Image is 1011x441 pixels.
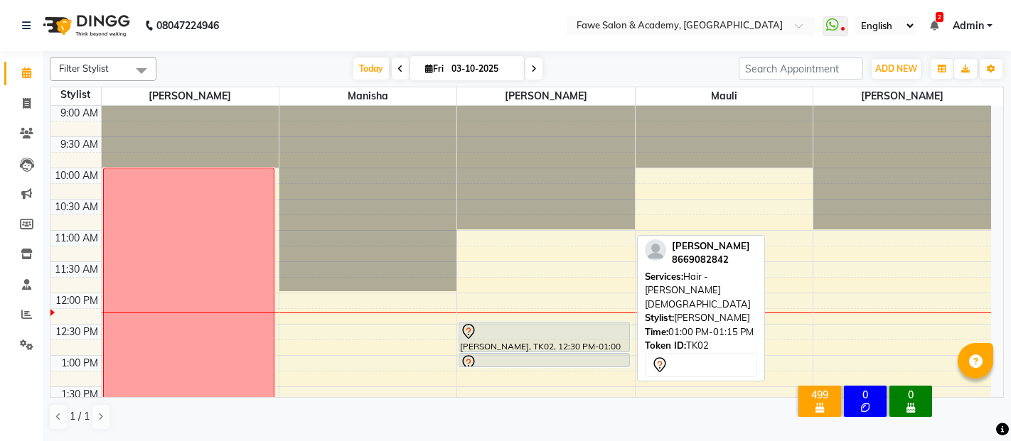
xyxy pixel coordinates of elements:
[645,339,686,351] span: Token ID:
[892,388,929,401] div: 0
[59,62,109,74] span: Filter Stylist
[459,322,629,352] div: [PERSON_NAME], TK02, 12:30 PM-01:00 PM, Hair - Haircut [DEMOGRAPHIC_DATA]
[953,18,984,33] span: Admin
[102,87,279,105] span: [PERSON_NAME]
[50,87,101,102] div: Stylist
[36,6,134,45] img: logo
[58,137,101,152] div: 9:30 AM
[645,326,668,337] span: Time:
[457,87,634,105] span: [PERSON_NAME]
[645,239,666,261] img: profile
[645,325,757,339] div: 01:00 PM-01:15 PM
[53,325,101,339] div: 12:30 PM
[447,58,518,80] input: 2025-10-03
[645,271,683,282] span: Services:
[58,387,101,402] div: 1:30 PM
[52,231,101,246] div: 11:00 AM
[645,312,674,323] span: Stylist:
[52,200,101,214] div: 10:30 AM
[53,293,101,308] div: 12:00 PM
[951,384,997,427] iframe: chat widget
[58,356,101,371] div: 1:00 PM
[353,58,389,80] span: Today
[636,87,813,105] span: Mauli
[813,87,991,105] span: [PERSON_NAME]
[672,253,750,267] div: 8669082842
[58,106,101,121] div: 9:00 AM
[52,168,101,183] div: 10:00 AM
[52,262,101,277] div: 11:30 AM
[930,19,938,32] a: 2
[279,87,456,105] span: Manisha
[739,58,863,80] input: Search Appointment
[872,59,921,79] button: ADD NEW
[801,388,838,401] div: 499
[645,311,757,325] div: [PERSON_NAME]
[459,354,629,366] div: [PERSON_NAME], TK02, 01:00 PM-01:15 PM, Hair - [PERSON_NAME] [DEMOGRAPHIC_DATA]
[422,63,447,74] span: Fri
[875,63,917,74] span: ADD NEW
[70,409,90,424] span: 1 / 1
[645,271,751,310] span: Hair - [PERSON_NAME] [DEMOGRAPHIC_DATA]
[672,240,750,251] span: [PERSON_NAME]
[847,388,884,401] div: 0
[156,6,219,45] b: 08047224946
[645,339,757,353] div: TK02
[936,12,943,22] span: 2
